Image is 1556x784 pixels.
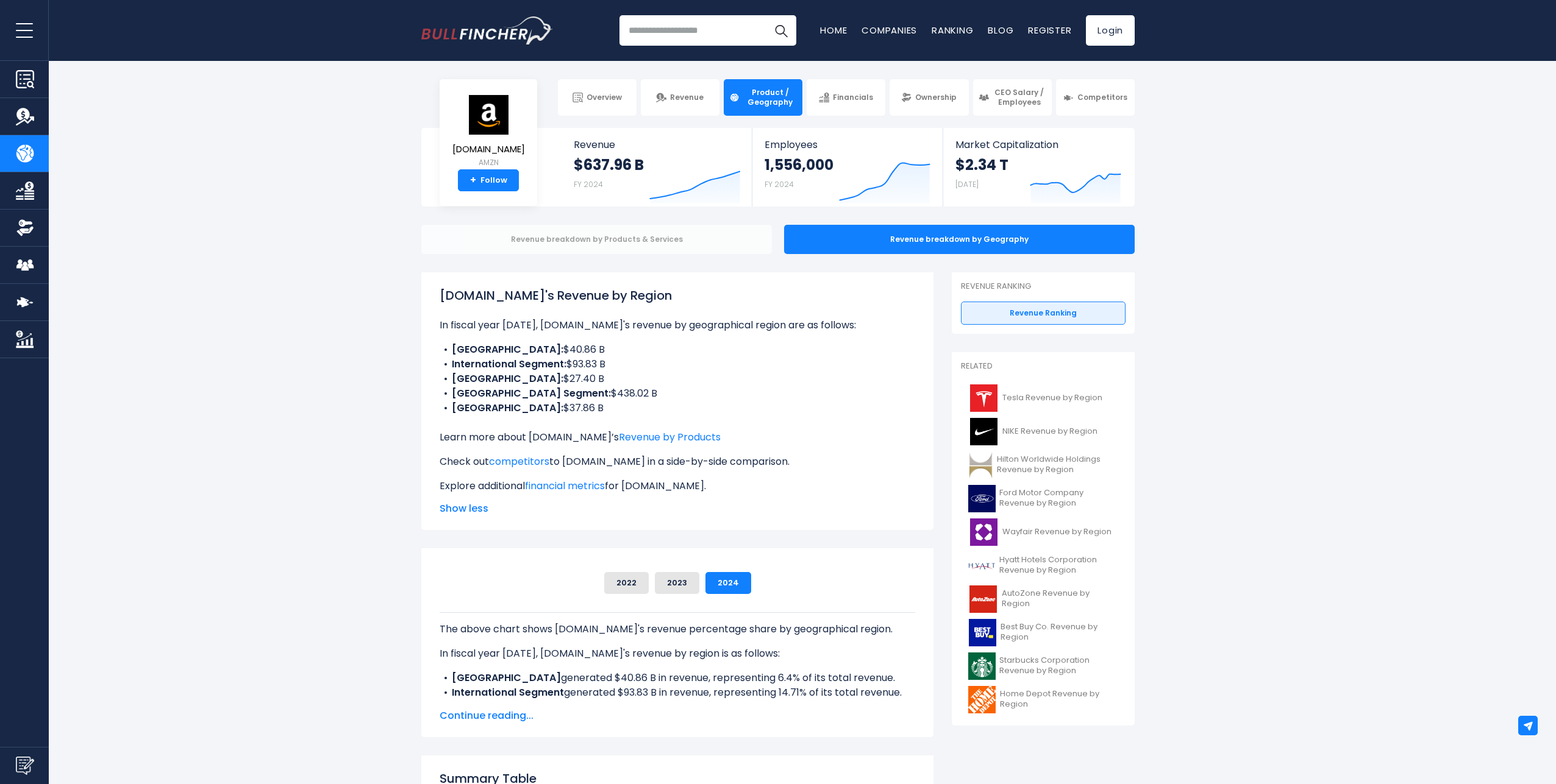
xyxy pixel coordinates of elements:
button: 2024 [705,572,751,594]
span: CEO Salary / Employees [993,88,1046,107]
img: HLT logo [968,451,993,479]
a: Revenue $637.96 B FY 2024 [562,128,752,207]
a: Best Buy Co. Revenue by Region [961,616,1126,649]
span: Revenue [670,93,704,102]
a: Companies [862,24,917,37]
a: Ownership [890,79,968,116]
span: Starbucks Corporation Revenue by Region [999,655,1118,676]
img: TSLA logo [968,384,999,412]
strong: $637.96 B [574,155,644,174]
b: [GEOGRAPHIC_DATA]: [452,372,563,386]
span: Financials [833,93,873,102]
span: Ownership [915,93,957,102]
a: Overview [558,79,637,116]
a: CEO Salary / Employees [973,79,1052,116]
li: generated $93.83 B in revenue, representing 14.71% of its total revenue. [440,685,915,700]
small: [DATE] [955,179,979,189]
span: Hilton Worldwide Holdings Revenue by Region [997,454,1118,475]
li: $40.86 B [440,342,915,357]
p: Related [961,361,1126,372]
p: Check out to [DOMAIN_NAME] in a side-by-side comparison. [440,454,915,469]
p: Revenue Ranking [961,281,1126,292]
a: Home Depot Revenue by Region [961,683,1126,716]
a: Hyatt Hotels Corporation Revenue by Region [961,549,1126,582]
li: $438.02 B [440,386,915,401]
a: NIKE Revenue by Region [961,415,1126,448]
span: Market Capitalization [955,139,1121,150]
img: HD logo [968,686,996,713]
span: Employees [765,139,930,150]
a: Ford Motor Company Revenue by Region [961,482,1126,515]
a: Product / Geography [724,79,802,116]
img: BBY logo [968,619,997,646]
img: Ownership [16,219,34,237]
small: FY 2024 [574,179,603,189]
strong: $2.34 T [955,155,1008,174]
b: [GEOGRAPHIC_DATA]: [452,401,563,415]
a: Competitors [1056,79,1135,116]
span: Hyatt Hotels Corporation Revenue by Region [999,555,1118,576]
a: Employees 1,556,000 FY 2024 [752,128,942,207]
a: AutoZone Revenue by Region [961,582,1126,616]
span: Competitors [1077,93,1127,102]
a: Home [820,24,847,37]
p: In fiscal year [DATE], [DOMAIN_NAME]'s revenue by region is as follows: [440,646,915,661]
b: International Segment: [452,357,566,371]
a: Revenue by Products [619,430,721,444]
a: Register [1028,24,1071,37]
b: [GEOGRAPHIC_DATA] [452,700,561,714]
a: Market Capitalization $2.34 T [DATE] [943,128,1133,207]
a: Starbucks Corporation Revenue by Region [961,649,1126,683]
a: Ranking [932,24,973,37]
span: Revenue [574,139,740,150]
button: 2022 [604,572,649,594]
span: Tesla Revenue by Region [1002,393,1102,403]
a: Financials [807,79,885,116]
strong: + [470,175,476,186]
a: Blog [988,24,1013,37]
span: Home Depot Revenue by Region [1000,689,1118,710]
p: Explore additional for [DOMAIN_NAME]. [440,479,915,493]
a: Hilton Worldwide Holdings Revenue by Region [961,448,1126,482]
img: H logo [968,552,996,579]
small: AMZN [452,157,525,168]
a: Revenue [641,79,719,116]
a: Revenue Ranking [961,302,1126,325]
span: Best Buy Co. Revenue by Region [1001,622,1118,643]
a: +Follow [458,169,519,191]
b: [GEOGRAPHIC_DATA] Segment: [452,386,611,400]
strong: 1,556,000 [765,155,833,174]
button: 2023 [655,572,699,594]
span: Show less [440,501,915,516]
li: $27.40 B [440,372,915,386]
img: AZO logo [968,585,998,613]
a: financial metrics [525,479,605,493]
span: AutoZone Revenue by Region [1002,588,1118,609]
a: Tesla Revenue by Region [961,381,1126,415]
img: F logo [968,485,996,512]
span: [DOMAIN_NAME] [452,144,525,155]
span: Continue reading... [440,708,915,723]
a: [DOMAIN_NAME] AMZN [452,94,526,170]
b: [GEOGRAPHIC_DATA]: [452,342,563,356]
b: [GEOGRAPHIC_DATA] [452,671,561,685]
a: Go to homepage [421,16,552,44]
span: Ford Motor Company Revenue by Region [999,488,1118,509]
li: generated $40.86 B in revenue, representing 6.4% of its total revenue. [440,671,915,685]
p: Learn more about [DOMAIN_NAME]’s [440,430,915,445]
li: $93.83 B [440,357,915,372]
p: In fiscal year [DATE], [DOMAIN_NAME]'s revenue by geographical region are as follows: [440,318,915,333]
small: FY 2024 [765,179,794,189]
a: competitors [489,454,549,468]
div: Revenue breakdown by Products & Services [421,225,772,254]
span: Wayfair Revenue by Region [1002,527,1112,537]
span: Overview [587,93,622,102]
img: NKE logo [968,418,999,445]
li: generated $27.40 B in revenue, representing 4.3% of its total revenue. [440,700,915,715]
h1: [DOMAIN_NAME]'s Revenue by Region [440,286,915,305]
button: Search [766,15,796,46]
a: Login [1086,15,1135,46]
li: $37.86 B [440,401,915,415]
img: Bullfincher logo [421,16,553,44]
span: Product / Geography [743,88,797,107]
